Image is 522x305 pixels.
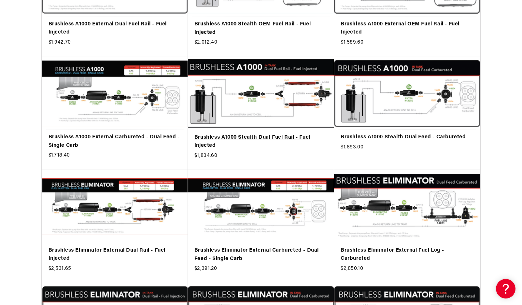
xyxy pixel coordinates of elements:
[341,133,473,142] a: Brushless A1000 Stealth Dual Feed - Carbureted
[194,133,328,150] a: Brushless A1000 Stealth Dual Fuel Rail - Fuel Injected
[49,20,181,37] a: Brushless A1000 External Dual Fuel Rail - Fuel Injected
[49,133,181,150] a: Brushless A1000 External Carbureted - Dual Feed - Single Carb
[341,246,473,263] a: Brushless Eliminator External Fuel Log - Carbureted
[49,246,181,263] a: Brushless Eliminator External Dual Rail - Fuel Injected
[341,20,473,37] a: Brushless A1000 External OEM Fuel Rail - Fuel Injected
[194,246,328,263] a: Brushless Eliminator External Carbureted - Dual Feed - Single Carb
[194,20,328,37] a: Brushless A1000 Stealth OEM Fuel Rail - Fuel Injected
